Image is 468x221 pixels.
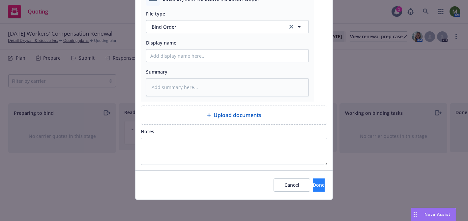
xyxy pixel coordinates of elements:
span: Notes [141,128,154,135]
span: Summary [146,69,167,75]
button: Done [313,178,325,192]
div: Upload documents [141,106,327,125]
span: Nova Assist [424,211,451,217]
span: Done [313,182,325,188]
div: Drag to move [411,208,419,221]
span: Upload documents [214,111,261,119]
span: Bind Order [152,23,281,30]
button: Nova Assist [411,208,456,221]
button: Cancel [274,178,310,192]
span: Cancel [284,182,299,188]
span: File type [146,11,165,17]
span: Display name [146,40,176,46]
button: Bind Orderclear selection [146,20,309,33]
a: clear selection [287,23,295,31]
input: Add display name here... [146,49,308,62]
